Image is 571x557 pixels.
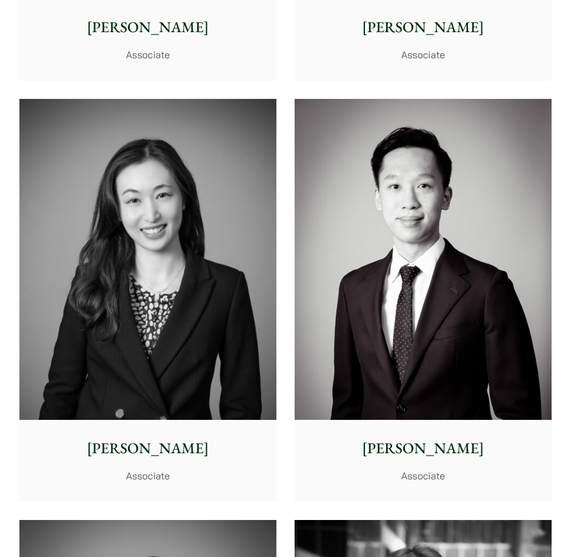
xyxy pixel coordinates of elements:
[303,47,543,62] p: Associate
[28,47,267,62] p: Associate
[303,468,543,483] p: Associate
[295,99,552,502] a: [PERSON_NAME] Associate
[28,468,267,483] p: Associate
[303,16,543,39] p: [PERSON_NAME]
[28,16,267,39] p: [PERSON_NAME]
[28,437,267,460] p: [PERSON_NAME]
[303,437,543,460] p: [PERSON_NAME]
[19,99,276,502] a: [PERSON_NAME] Associate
